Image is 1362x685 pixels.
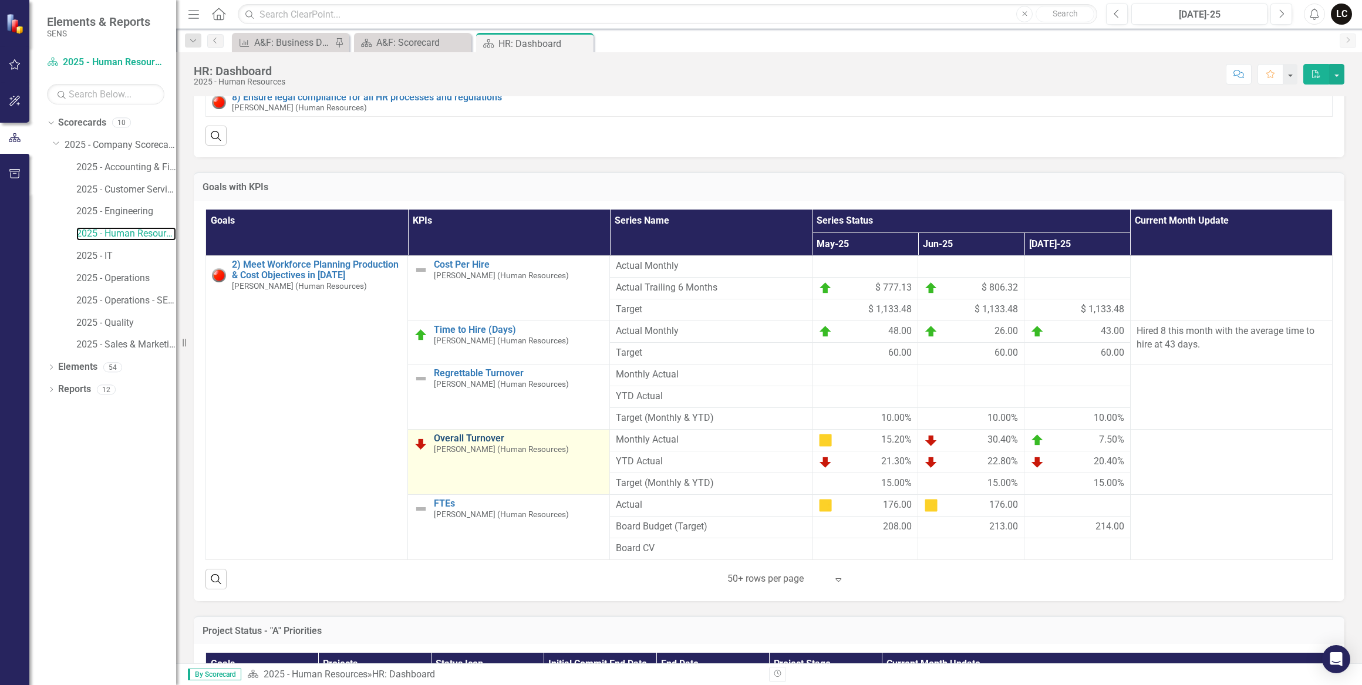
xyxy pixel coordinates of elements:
a: 2) Meet Workforce Planning Production & Cost Objectives in [DATE] [232,259,402,280]
a: 2025 - Human Resources [76,227,176,241]
span: Actual Monthly [616,259,805,273]
span: Actual [616,498,805,512]
td: Double-Click to Edit [812,430,918,451]
span: Target (Monthly & YTD) [616,411,805,425]
input: Search Below... [47,84,164,104]
div: HR: Dashboard [498,36,591,51]
span: 15.00% [881,477,912,490]
button: Search [1036,6,1094,22]
div: 12 [97,384,116,394]
td: Double-Click to Edit [918,408,1024,430]
td: Double-Click to Edit [1024,430,1131,451]
td: Double-Click to Edit [918,343,1024,365]
td: Double-Click to Edit Right Click for Context Menu [408,321,610,365]
td: Double-Click to Edit [812,321,918,343]
div: A&F: Scorecard [376,35,468,50]
span: $ 1,133.48 [868,303,912,316]
td: Double-Click to Edit [812,386,918,408]
a: 2025 - Operations - SENS Legacy KPIs [76,294,176,308]
span: Actual Monthly [616,325,805,338]
img: Below Target [924,433,938,447]
span: Target (Monthly & YTD) [616,477,805,490]
span: 7.50% [1099,433,1124,447]
td: Double-Click to Edit [1024,473,1131,495]
td: Double-Click to Edit [918,386,1024,408]
span: Target [616,303,805,316]
span: Target [616,346,805,360]
td: Double-Click to Edit [918,451,1024,473]
span: $ 777.13 [875,281,912,295]
td: Double-Click to Edit [918,365,1024,386]
h3: Project Status - "A" Priorities [203,626,1336,636]
a: Regrettable Turnover [434,368,604,379]
div: [DATE]-25 [1135,8,1263,22]
span: Actual Trailing 6 Months [616,281,805,295]
button: [DATE]-25 [1131,4,1267,25]
img: Not Defined [414,502,428,516]
span: 60.00 [1101,346,1124,360]
a: 8) Ensure legal compliance for all HR processes and regulations [232,92,1326,103]
span: Elements & Reports [47,15,150,29]
span: 60.00 [994,346,1018,360]
td: Double-Click to Edit [1024,321,1131,343]
td: Double-Click to Edit [1024,256,1131,278]
span: 21.30% [881,455,912,469]
span: 26.00 [994,325,1018,339]
td: Double-Click to Edit [1024,299,1131,321]
small: [PERSON_NAME] (Human Resources) [232,282,367,291]
span: 10.00% [1094,411,1124,425]
span: 22.80% [987,455,1018,469]
img: On Target [1030,325,1044,339]
div: Open Intercom Messenger [1322,645,1350,673]
img: At Risk [924,498,938,512]
a: A&F: Business Day Financials sent out to Sr. Leadership [235,35,332,50]
a: 2025 - Sales & Marketing [76,338,176,352]
a: 2025 - Customer Service [76,183,176,197]
span: 15.00% [1094,477,1124,490]
span: YTD Actual [616,455,805,468]
td: Double-Click to Edit [812,299,918,321]
td: Double-Click to Edit [1024,386,1131,408]
td: Double-Click to Edit [918,495,1024,517]
div: HR: Dashboard [194,65,285,77]
span: $ 1,133.48 [975,303,1018,316]
span: Search [1053,9,1078,18]
a: 2025 - IT [76,249,176,263]
td: Double-Click to Edit [918,538,1024,560]
img: Red: Critical Issues/Off-Track [212,268,226,282]
h3: Goals with KPIs [203,182,1336,193]
a: 2025 - Quality [76,316,176,330]
small: SENS [47,29,150,38]
td: Double-Click to Edit Right Click for Context Menu [408,365,610,430]
img: On Target [1030,433,1044,447]
span: YTD Actual [616,390,805,403]
a: Cost Per Hire [434,259,604,270]
small: [PERSON_NAME] (Human Resources) [434,445,569,454]
small: [PERSON_NAME] (Human Resources) [434,510,569,519]
a: Scorecards [58,116,106,130]
button: LC [1331,4,1352,25]
td: Double-Click to Edit [1024,538,1131,560]
td: Double-Click to Edit Right Click for Context Menu [206,88,1333,116]
a: 2025 - Human Resources [264,669,368,680]
div: » [247,668,760,681]
span: Board Budget (Target) [616,520,805,534]
a: Reports [58,383,91,396]
span: 30.40% [987,433,1018,447]
img: Red: Critical Issues/Off-Track [212,95,226,109]
span: $ 1,133.48 [1081,303,1124,316]
td: Double-Click to Edit [812,473,918,495]
a: 2025 - Operations [76,272,176,285]
div: A&F: Business Day Financials sent out to Sr. Leadership [254,35,332,50]
span: 43.00 [1101,325,1124,339]
img: Below Target [1030,455,1044,469]
span: 10.00% [987,411,1018,425]
small: [PERSON_NAME] (Human Resources) [434,380,569,389]
span: 20.40% [1094,455,1124,469]
span: Board CV [616,542,805,555]
span: 214.00 [1095,520,1124,534]
a: 2025 - Accounting & Finance [76,161,176,174]
span: 15.20% [881,433,912,447]
td: Double-Click to Edit [918,321,1024,343]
